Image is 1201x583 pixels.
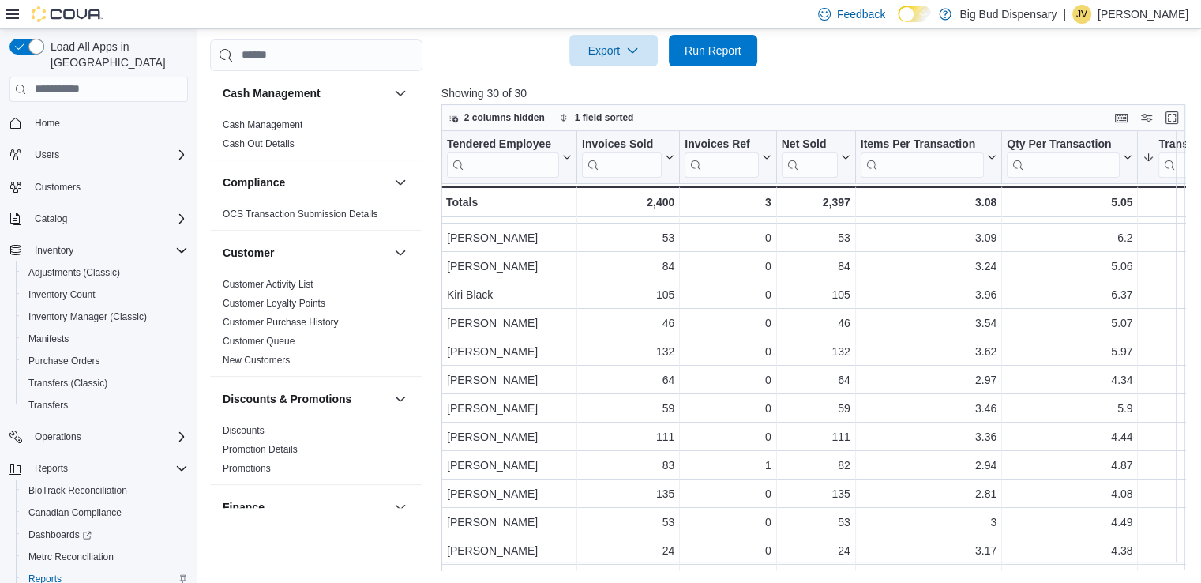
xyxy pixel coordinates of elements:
[16,261,194,284] button: Adjustments (Classic)
[447,427,572,446] div: [PERSON_NAME]
[1076,5,1087,24] span: JV
[223,245,274,261] h3: Customer
[28,377,107,389] span: Transfers (Classic)
[28,241,188,260] span: Inventory
[391,243,410,262] button: Customer
[1063,5,1066,24] p: |
[22,374,188,393] span: Transfers (Classic)
[210,205,422,230] div: Compliance
[1007,137,1120,177] div: Qty Per Transaction
[22,503,128,522] a: Canadian Compliance
[1162,108,1181,127] button: Enter fullscreen
[1007,484,1132,503] div: 4.08
[861,257,997,276] div: 3.24
[1007,137,1120,152] div: Qty Per Transaction
[22,329,188,348] span: Manifests
[22,285,102,304] a: Inventory Count
[3,111,194,134] button: Home
[210,421,422,484] div: Discounts & Promotions
[582,257,674,276] div: 84
[16,350,194,372] button: Purchase Orders
[1007,193,1132,212] div: 5.05
[223,443,298,456] span: Promotion Details
[582,228,674,247] div: 53
[582,484,674,503] div: 135
[1007,370,1132,389] div: 4.34
[861,399,997,418] div: 3.46
[861,541,997,560] div: 3.17
[223,298,325,309] a: Customer Loyalty Points
[210,275,422,376] div: Customer
[223,175,285,190] h3: Compliance
[223,391,388,407] button: Discounts & Promotions
[28,459,74,478] button: Reports
[28,551,114,563] span: Metrc Reconciliation
[223,335,295,348] span: Customer Queue
[22,547,188,566] span: Metrc Reconciliation
[28,310,147,323] span: Inventory Manager (Classic)
[16,372,194,394] button: Transfers (Classic)
[685,200,771,219] div: 0
[28,145,66,164] button: Users
[28,209,73,228] button: Catalog
[22,525,188,544] span: Dashboards
[28,484,127,497] span: BioTrack Reconciliation
[579,35,648,66] span: Export
[447,342,572,361] div: [PERSON_NAME]
[35,462,68,475] span: Reports
[223,424,265,437] span: Discounts
[22,481,133,500] a: BioTrack Reconciliation
[28,241,80,260] button: Inventory
[685,370,771,389] div: 0
[782,399,850,418] div: 59
[223,354,290,367] span: New Customers
[447,200,572,219] div: [PERSON_NAME]
[447,456,572,475] div: [PERSON_NAME]
[391,498,410,517] button: Finance
[861,342,997,361] div: 3.62
[781,193,850,212] div: 2,397
[685,484,771,503] div: 0
[44,39,188,70] span: Load All Apps in [GEOGRAPHIC_DATA]
[28,114,66,133] a: Home
[28,427,88,446] button: Operations
[16,524,194,546] a: Dashboards
[223,444,298,455] a: Promotion Details
[685,541,771,560] div: 0
[685,228,771,247] div: 0
[685,399,771,418] div: 0
[569,35,658,66] button: Export
[223,85,388,101] button: Cash Management
[782,342,850,361] div: 132
[22,374,114,393] a: Transfers (Classic)
[582,456,674,475] div: 83
[782,200,850,219] div: 67
[223,316,339,329] span: Customer Purchase History
[35,244,73,257] span: Inventory
[582,399,674,418] div: 59
[3,175,194,198] button: Customers
[685,513,771,532] div: 0
[1072,5,1091,24] div: Jonathan Vaughn
[898,6,931,22] input: Dark Mode
[582,427,674,446] div: 111
[35,181,81,194] span: Customers
[861,200,997,219] div: 4.21
[16,480,194,502] button: BioTrack Reconciliation
[223,462,271,475] span: Promotions
[860,137,996,177] button: Items Per Transaction
[28,399,68,412] span: Transfers
[582,137,674,177] button: Invoices Sold
[861,285,997,304] div: 3.96
[22,307,188,326] span: Inventory Manager (Classic)
[223,138,295,149] a: Cash Out Details
[28,427,188,446] span: Operations
[28,288,96,301] span: Inventory Count
[447,513,572,532] div: [PERSON_NAME]
[3,426,194,448] button: Operations
[223,425,265,436] a: Discounts
[685,314,771,333] div: 0
[3,457,194,480] button: Reports
[223,209,378,220] a: OCS Transaction Submission Details
[860,193,996,212] div: 3.08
